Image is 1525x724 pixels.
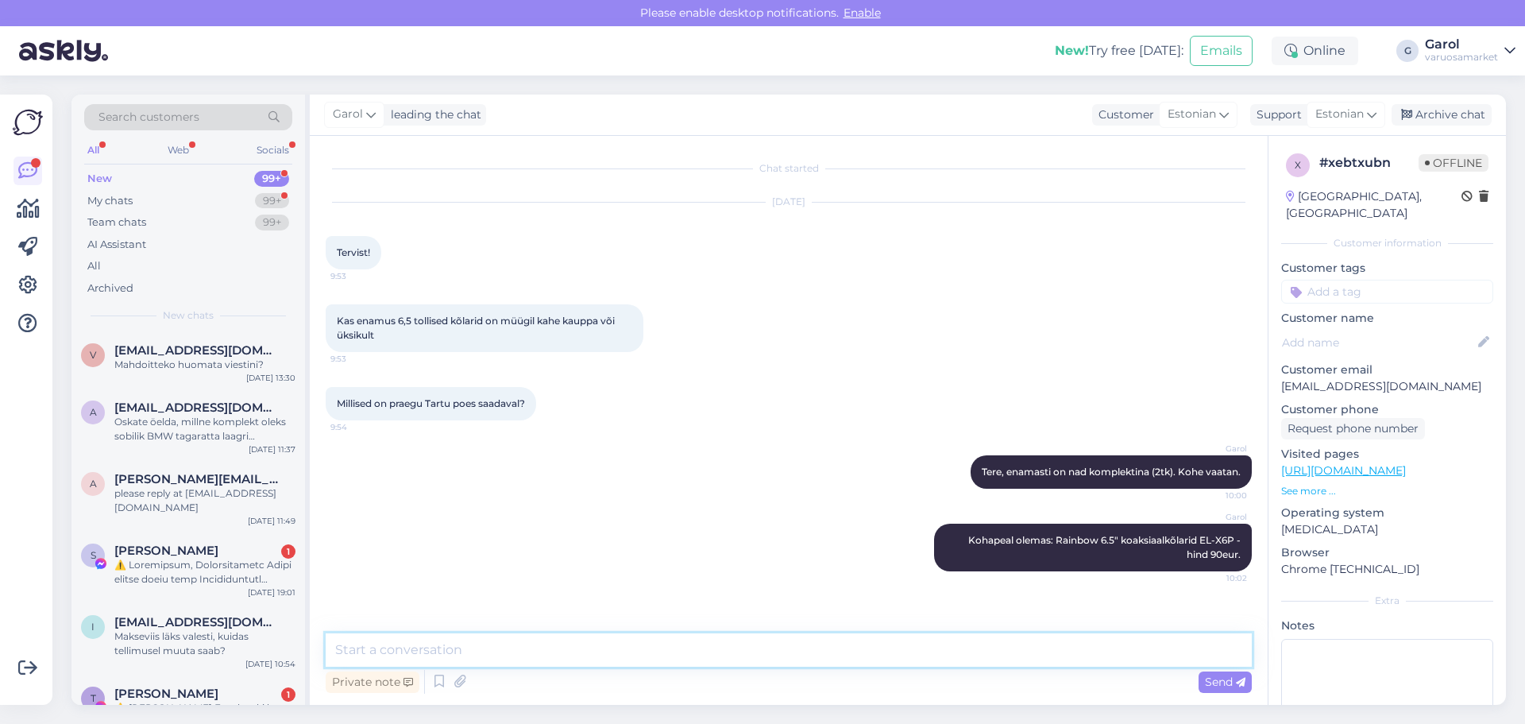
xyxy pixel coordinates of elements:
[1281,505,1493,521] p: Operating system
[333,106,363,123] span: Garol
[255,193,289,209] div: 99+
[281,687,295,702] div: 1
[87,193,133,209] div: My chats
[1392,104,1492,126] div: Archive chat
[254,171,289,187] div: 99+
[1168,106,1216,123] span: Estonian
[1425,38,1498,51] div: Garol
[164,140,192,161] div: Web
[90,406,97,418] span: a
[1272,37,1358,65] div: Online
[1295,159,1301,171] span: x
[1055,41,1183,60] div: Try free [DATE]:
[114,558,295,587] div: ⚠️ Loremipsum, Dolorsitametc Adipi elitse doeiu temp Incididuntutl etdoloremagn aliqu en admin ve...
[87,237,146,253] div: AI Assistant
[1281,561,1493,578] p: Chrome [TECHNICAL_ID]
[90,478,97,490] span: a
[84,140,102,161] div: All
[1055,43,1089,58] b: New!
[1281,362,1493,378] p: Customer email
[326,195,1252,209] div: [DATE]
[114,401,280,415] span: arriba2103@gmail.com
[330,421,390,433] span: 9:54
[1281,378,1493,395] p: [EMAIL_ADDRESS][DOMAIN_NAME]
[839,6,886,20] span: Enable
[1425,38,1515,64] a: Garolvaruosamarket
[91,621,95,633] span: i
[326,161,1252,176] div: Chat started
[326,672,419,693] div: Private note
[1205,675,1245,689] span: Send
[163,308,214,323] span: New chats
[281,544,295,559] div: 1
[1281,544,1493,561] p: Browser
[1281,618,1493,634] p: Notes
[114,615,280,629] span: info.stuudioauto@gmail.com
[87,258,101,274] div: All
[1396,40,1419,62] div: G
[246,372,295,384] div: [DATE] 13:30
[114,358,295,372] div: Mahdoitteko huomata viestini?
[1281,594,1493,608] div: Extra
[114,687,218,701] span: Thabiso Tsubele
[248,587,295,598] div: [DATE] 19:01
[1281,484,1493,498] p: See more ...
[1250,106,1302,123] div: Support
[114,472,280,486] span: ayuzefovsky@yahoo.com
[87,171,112,187] div: New
[114,544,218,558] span: Sheila Perez
[253,140,292,161] div: Socials
[1187,572,1247,584] span: 10:02
[1281,401,1493,418] p: Customer phone
[1281,280,1493,304] input: Add a tag
[90,349,96,361] span: v
[1281,236,1493,250] div: Customer information
[1286,188,1461,222] div: [GEOGRAPHIC_DATA], [GEOGRAPHIC_DATA]
[1319,153,1419,172] div: # xebtxubn
[1281,418,1425,439] div: Request phone number
[91,549,96,561] span: S
[330,270,390,282] span: 9:53
[1281,446,1493,463] p: Visited pages
[1281,463,1406,478] a: [URL][DOMAIN_NAME]
[114,343,280,358] span: vjalkanen@gmail.com
[248,515,295,527] div: [DATE] 11:49
[114,629,295,658] div: Makseviis läks valesti, kuidas tellimusel muuta saab?
[245,658,295,670] div: [DATE] 10:54
[337,397,525,409] span: Millised on praegu Tartu poes saadaval?
[1187,443,1247,455] span: Garol
[384,106,481,123] div: leading the chat
[114,415,295,443] div: Oskate öelda, millne komplekt oleks sobilik BMW tagaratta laagri vahetuseks? Laagri siseläbimõõt ...
[91,692,96,704] span: T
[1425,51,1498,64] div: varuosamarket
[255,215,289,230] div: 99+
[1187,490,1247,501] span: 10:00
[1282,334,1475,351] input: Add name
[87,215,146,230] div: Team chats
[1187,511,1247,523] span: Garol
[13,107,43,137] img: Askly Logo
[1190,36,1253,66] button: Emails
[337,315,617,341] span: Kas enamus 6,5 tollised kõlarid on müügil kahe kauppa või üksikult
[1315,106,1364,123] span: Estonian
[330,353,390,365] span: 9:53
[982,466,1241,478] span: Tere, enamasti on nad komplektina (2tk). Kohe vaatan.
[1281,521,1493,538] p: [MEDICAL_DATA]
[249,443,295,455] div: [DATE] 11:37
[98,109,199,126] span: Search customers
[87,281,133,296] div: Archived
[1281,310,1493,327] p: Customer name
[968,534,1243,560] span: Kohapeal olemas: Rainbow 6.5" koaksiaalkõlarid EL-X6P - hind 90eur.
[1092,106,1154,123] div: Customer
[337,246,370,258] span: Tervist!
[1419,154,1488,172] span: Offline
[114,486,295,515] div: please reply at [EMAIL_ADDRESS][DOMAIN_NAME]
[1281,260,1493,277] p: Customer tags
